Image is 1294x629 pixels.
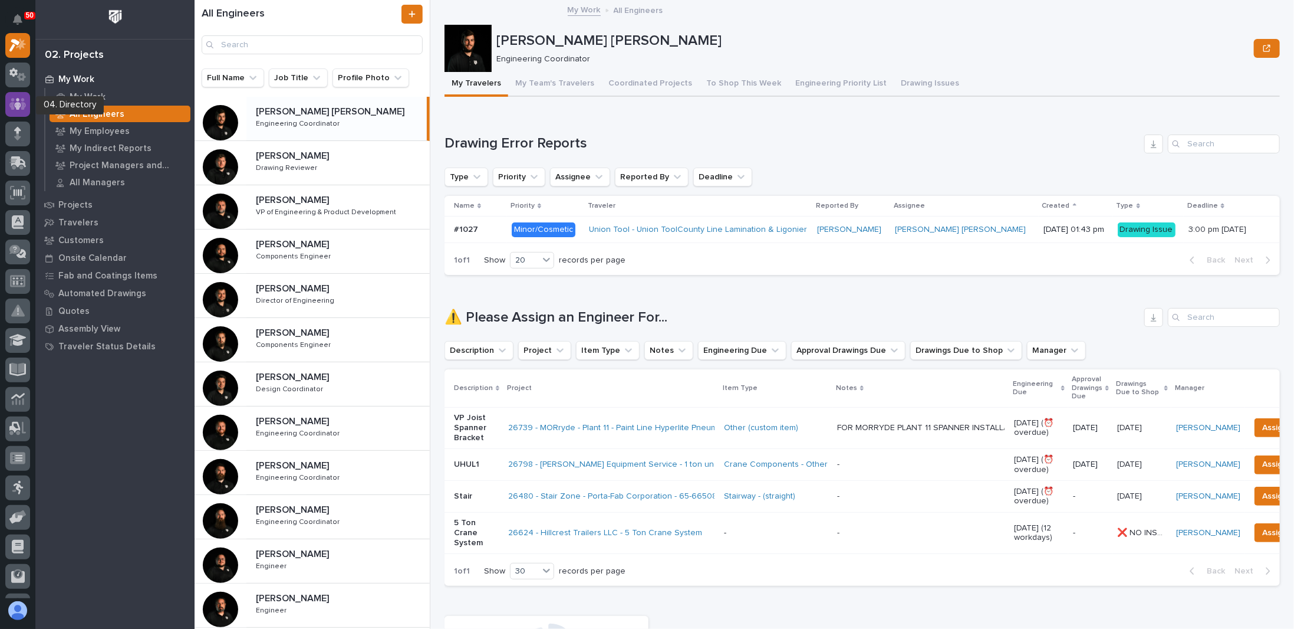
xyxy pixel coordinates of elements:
[507,382,532,395] p: Project
[791,341,906,360] button: Approval Drawings Due
[1014,418,1063,438] p: [DATE] (⏰ overdue)
[256,148,331,162] p: [PERSON_NAME]
[1013,378,1058,399] p: Engineering Due
[910,341,1022,360] button: Drawings Due to Shop
[601,72,699,97] button: Coordinated Projects
[332,68,409,87] button: Profile Photo
[202,68,264,87] button: Full Name
[5,598,30,623] button: users-avatar
[195,97,430,141] a: [PERSON_NAME] [PERSON_NAME][PERSON_NAME] [PERSON_NAME] Engineering CoordinatorEngineering Coordin...
[1072,373,1102,403] p: Approval Drawings Due
[45,106,195,122] a: All Engineers
[195,407,430,451] a: [PERSON_NAME][PERSON_NAME] Engineering CoordinatorEngineering Coordinator
[1180,255,1230,266] button: Back
[195,318,430,362] a: [PERSON_NAME][PERSON_NAME] Components EngineerComponents Engineer
[444,246,479,275] p: 1 of 1
[444,557,479,586] p: 1 of 1
[256,192,331,206] p: [PERSON_NAME]
[195,230,430,274] a: [PERSON_NAME][PERSON_NAME] Components EngineerComponents Engineer
[1043,225,1108,235] p: [DATE] 01:43 pm
[35,70,195,88] a: My Work
[256,516,342,526] p: Engineering Coordinator
[511,254,539,267] div: 20
[1014,523,1063,543] p: [DATE] (12 workdays)
[35,320,195,338] a: Assembly View
[444,309,1140,326] h1: ⚠️ Please Assign an Engineer For...
[256,502,331,516] p: [PERSON_NAME]
[35,196,195,214] a: Projects
[614,3,663,16] p: All Engineers
[256,546,331,560] p: [PERSON_NAME]
[202,35,423,54] div: Search
[837,528,839,538] div: -
[256,414,331,427] p: [PERSON_NAME]
[698,341,786,360] button: Engineering Due
[195,539,430,584] a: [PERSON_NAME][PERSON_NAME] EngineerEngineer
[15,14,30,33] div: Notifications50
[195,362,430,407] a: [PERSON_NAME][PERSON_NAME] Design CoordinatorDesign Coordinator
[35,338,195,355] a: Traveler Status Details
[493,168,545,186] button: Priority
[58,74,94,85] p: My Work
[195,584,430,628] a: [PERSON_NAME][PERSON_NAME] EngineerEngineer
[45,49,104,62] div: 02. Projects
[35,267,195,284] a: Fab and Coatings Items
[693,168,752,186] button: Deadline
[644,341,693,360] button: Notes
[454,492,499,502] p: Stair
[589,225,937,235] a: Union Tool - Union ToolCounty Line Lamination & Ligonier Lamination - 1 of 3 Identical Frame
[454,518,499,548] p: 5 Ton Crane System
[550,168,610,186] button: Assignee
[1175,382,1204,395] p: Manager
[1118,222,1176,237] div: Drawing Issue
[35,214,195,231] a: Travelers
[256,427,342,438] p: Engineering Coordinator
[508,423,756,433] a: 26739 - MORryde - Plant 11 - Paint Line Hyperlite Pneumatic Crane
[45,123,195,139] a: My Employees
[45,157,195,173] a: Project Managers and Engineers
[70,92,106,103] p: My Work
[1176,460,1240,470] a: [PERSON_NAME]
[723,382,758,395] p: Item Type
[256,604,289,615] p: Engineer
[496,54,1244,64] p: Engineering Coordinator
[444,135,1140,152] h1: Drawing Error Reports
[484,255,505,266] p: Show
[1234,566,1260,576] span: Next
[576,341,640,360] button: Item Type
[1200,255,1225,266] span: Back
[508,528,702,538] a: 26624 - Hillcrest Trailers LLC - 5 Ton Crane System
[58,342,156,352] p: Traveler Status Details
[1168,308,1280,327] input: Search
[508,72,601,97] button: My Team's Travelers
[58,289,146,299] p: Automated Drawings
[26,11,34,19] p: 50
[35,249,195,267] a: Onsite Calendar
[58,235,104,246] p: Customers
[444,217,1280,243] tr: #1027#1027 Minor/CosmeticUnion Tool - Union ToolCounty Line Lamination & Ligonier Lamination - 1 ...
[58,271,157,281] p: Fab and Coatings Items
[1014,455,1063,475] p: [DATE] (⏰ overdue)
[256,206,399,217] p: VP of Engineering & Product Development
[1188,222,1249,235] p: 3:00 pm [DATE]
[1117,199,1134,212] p: Type
[195,185,430,230] a: [PERSON_NAME][PERSON_NAME] VP of Engineering & Product DevelopmentVP of Engineering & Product Dev...
[724,423,798,433] a: Other (custom item)
[1230,566,1280,576] button: Next
[1073,460,1108,470] p: [DATE]
[256,458,331,471] p: [PERSON_NAME]
[1176,528,1240,538] a: [PERSON_NAME]
[256,294,337,305] p: Director of Engineering
[1117,526,1169,538] p: ❌ NO INSTALL DATE!
[559,255,625,266] p: records per page
[256,383,325,394] p: Design Coordinator
[837,492,839,502] div: -
[45,174,195,191] a: All Managers
[195,274,430,318] a: [PERSON_NAME][PERSON_NAME] Director of EngineeringDirector of Engineering
[35,284,195,302] a: Automated Drawings
[195,141,430,185] a: [PERSON_NAME][PERSON_NAME] Drawing ReviewerDrawing Reviewer
[724,492,795,502] a: Stairway - (straight)
[45,89,195,105] a: My Work
[724,460,828,470] a: Crane Components - Other
[817,225,881,235] a: [PERSON_NAME]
